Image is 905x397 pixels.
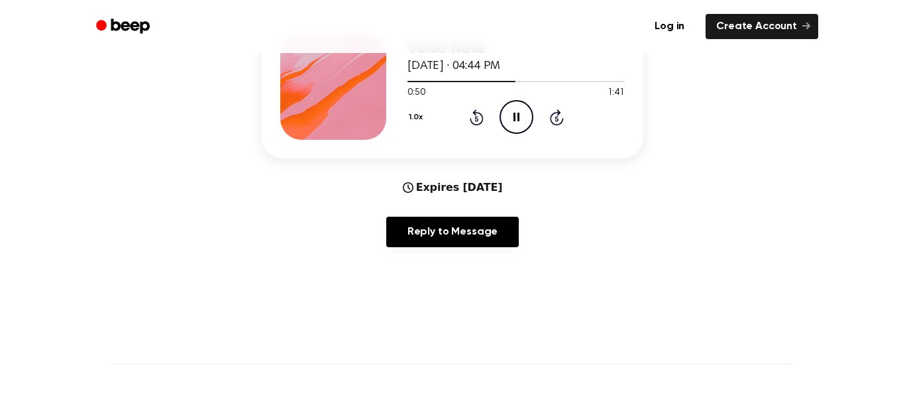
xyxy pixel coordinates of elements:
[608,86,625,100] span: 1:41
[641,11,698,42] a: Log in
[407,106,427,129] button: 1.0x
[407,86,425,100] span: 0:50
[407,60,500,72] span: [DATE] · 04:44 PM
[87,14,162,40] a: Beep
[386,217,519,247] a: Reply to Message
[706,14,818,39] a: Create Account
[403,180,503,196] div: Expires [DATE]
